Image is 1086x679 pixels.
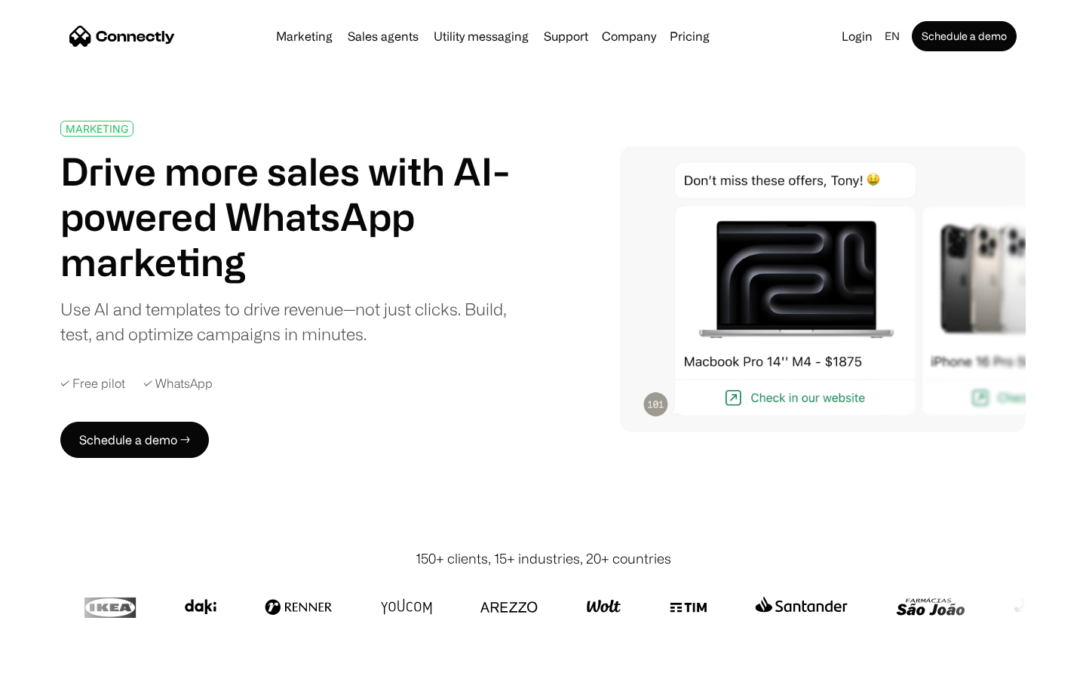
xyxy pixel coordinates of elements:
[912,21,1017,51] a: Schedule a demo
[60,422,209,458] a: Schedule a demo →
[538,30,594,42] a: Support
[60,376,125,391] div: ✓ Free pilot
[602,26,656,47] div: Company
[270,30,339,42] a: Marketing
[836,26,879,47] a: Login
[416,548,671,569] div: 150+ clients, 15+ industries, 20+ countries
[30,653,90,674] ul: Language list
[885,26,900,47] div: en
[15,651,90,674] aside: Language selected: English
[664,30,716,42] a: Pricing
[60,149,526,284] h1: Drive more sales with AI-powered WhatsApp marketing
[143,376,213,391] div: ✓ WhatsApp
[428,30,535,42] a: Utility messaging
[60,296,526,346] div: Use AI and templates to drive revenue—not just clicks. Build, test, and optimize campaigns in min...
[66,123,128,134] div: MARKETING
[342,30,425,42] a: Sales agents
